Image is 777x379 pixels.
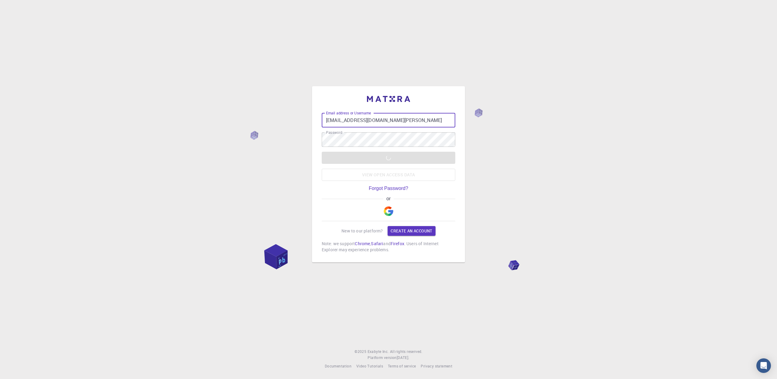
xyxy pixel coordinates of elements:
a: Forgot Password? [369,186,408,191]
a: Documentation [325,363,351,369]
span: Platform version [368,355,396,361]
span: © 2025 [355,349,367,355]
label: Email address or Username [326,110,371,116]
label: Password [326,130,342,135]
a: Privacy statement [421,363,452,369]
a: Terms of service [388,363,416,369]
span: Documentation [325,364,351,368]
a: Exabyte Inc. [368,349,389,355]
p: New to our platform? [341,228,383,234]
div: Open Intercom Messenger [756,358,771,373]
p: Note: we support , and . Users of Internet Explorer may experience problems. [322,241,455,253]
span: Terms of service [388,364,416,368]
span: Privacy statement [421,364,452,368]
span: All rights reserved. [390,349,422,355]
a: Create an account [388,226,435,236]
span: [DATE] . [397,355,409,360]
a: Chrome [355,241,370,246]
a: Video Tutorials [356,363,383,369]
a: [DATE]. [397,355,409,361]
a: Firefox [391,241,404,246]
img: Google [384,206,393,216]
a: Safari [371,241,383,246]
span: or [383,196,393,201]
span: Video Tutorials [356,364,383,368]
span: Exabyte Inc. [368,349,389,354]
